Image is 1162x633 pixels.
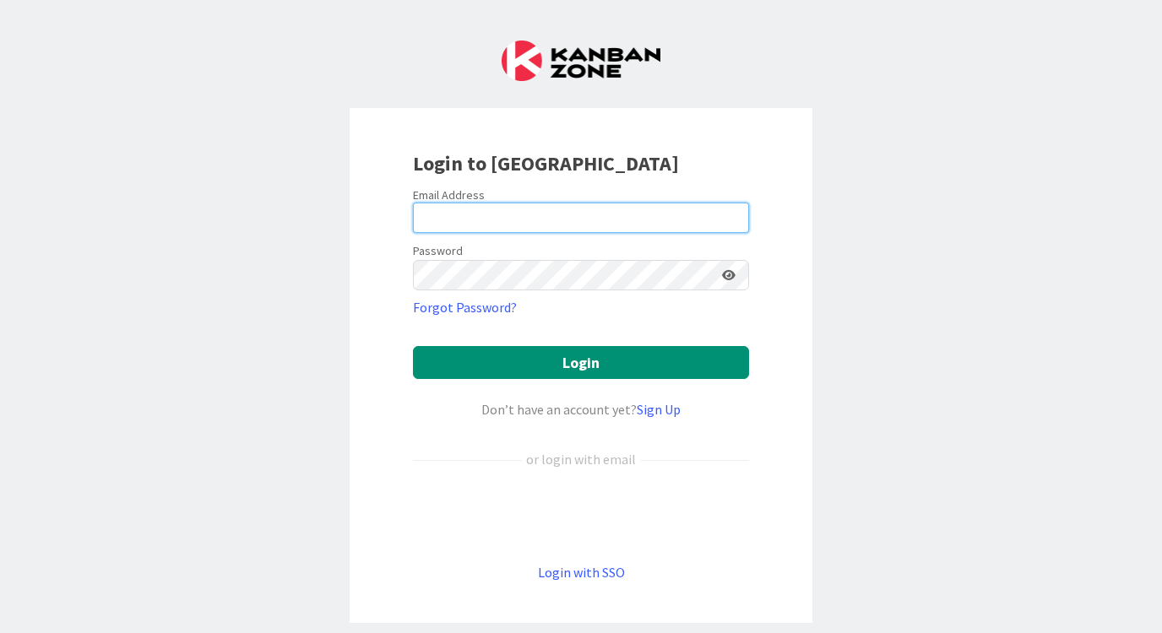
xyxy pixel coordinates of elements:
img: Kanban Zone [502,41,660,81]
div: Don’t have an account yet? [413,399,749,419]
label: Email Address [413,187,485,203]
button: Login [413,346,749,379]
a: Login with SSO [538,564,625,581]
iframe: Sign in with Google Button [405,497,757,534]
label: Password [413,242,463,260]
a: Sign Up [637,401,681,418]
div: or login with email [522,449,640,469]
div: Sign in with Google. Opens in new tab [413,497,749,534]
a: Forgot Password? [413,297,517,317]
b: Login to [GEOGRAPHIC_DATA] [413,150,679,176]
